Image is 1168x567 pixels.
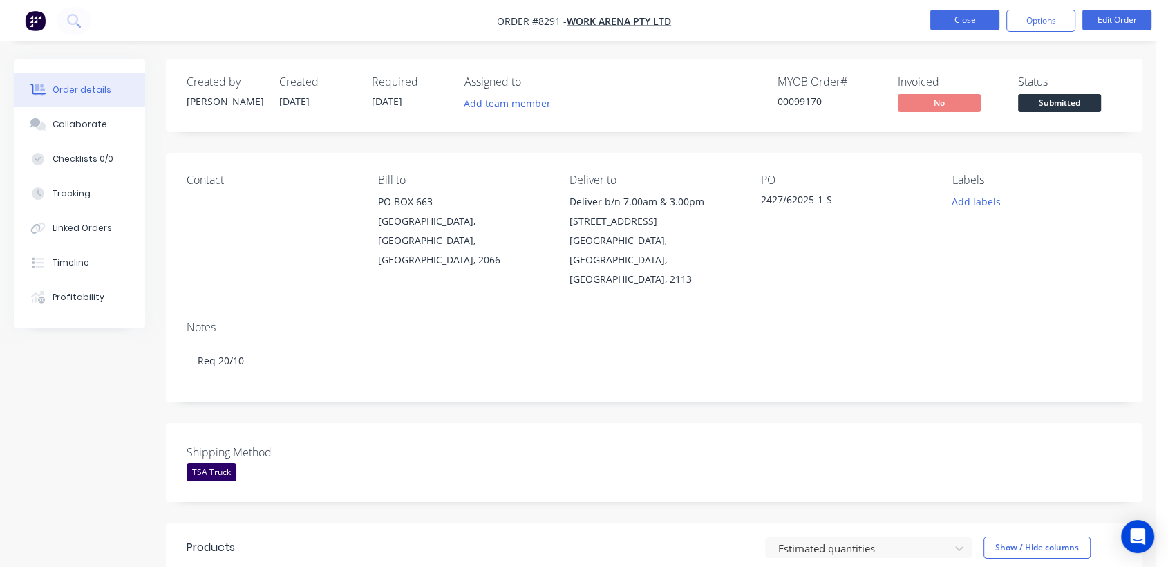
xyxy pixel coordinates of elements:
div: Products [187,539,235,556]
span: No [898,94,981,111]
div: Deliver b/n 7.00am & 3.00pm [STREET_ADDRESS] [569,192,739,231]
div: Collaborate [53,118,107,131]
a: Work Arena Pty Ltd [567,15,671,28]
div: Tracking [53,187,91,200]
div: Created by [187,75,263,89]
div: Open Intercom Messenger [1121,520,1154,553]
button: Checklists 0/0 [14,142,145,176]
div: [GEOGRAPHIC_DATA], [GEOGRAPHIC_DATA], [GEOGRAPHIC_DATA], 2066 [378,212,547,270]
div: PO BOX 663 [378,192,547,212]
div: Checklists 0/0 [53,153,113,165]
div: TSA Truck [187,463,236,481]
button: Submitted [1018,94,1101,115]
div: Timeline [53,257,89,269]
div: Profitability [53,291,104,304]
span: Submitted [1018,94,1101,111]
img: Factory [25,10,46,31]
div: [PERSON_NAME] [187,94,263,109]
div: Linked Orders [53,222,112,234]
span: [DATE] [372,95,402,108]
button: Timeline [14,245,145,280]
button: Options [1006,10,1075,32]
div: Created [279,75,355,89]
span: Order #8291 - [497,15,567,28]
div: Invoiced [898,75,1001,89]
div: Status [1018,75,1122,89]
div: 00099170 [778,94,881,109]
button: Edit Order [1082,10,1151,30]
div: Deliver b/n 7.00am & 3.00pm [STREET_ADDRESS][GEOGRAPHIC_DATA], [GEOGRAPHIC_DATA], [GEOGRAPHIC_DAT... [569,192,739,289]
button: Show / Hide columns [983,537,1091,559]
span: [DATE] [279,95,310,108]
div: Order details [53,84,111,96]
button: Add team member [457,94,558,113]
div: 2427/62025-1-S [761,192,930,212]
button: Tracking [14,176,145,211]
button: Order details [14,73,145,107]
div: PO BOX 663[GEOGRAPHIC_DATA], [GEOGRAPHIC_DATA], [GEOGRAPHIC_DATA], 2066 [378,192,547,270]
button: Add team member [464,94,558,113]
button: Collaborate [14,107,145,142]
div: Labels [952,174,1122,187]
button: Add labels [945,192,1008,211]
div: Bill to [378,174,547,187]
label: Shipping Method [187,444,359,461]
div: Contact [187,174,356,187]
button: Profitability [14,280,145,315]
div: PO [761,174,930,187]
div: Required [372,75,448,89]
div: Req 20/10 [187,340,1122,382]
div: MYOB Order # [778,75,881,89]
div: Assigned to [464,75,603,89]
div: [GEOGRAPHIC_DATA], [GEOGRAPHIC_DATA], [GEOGRAPHIC_DATA], 2113 [569,231,739,289]
div: Notes [187,321,1122,334]
button: Close [930,10,999,30]
div: Deliver to [569,174,739,187]
button: Linked Orders [14,211,145,245]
